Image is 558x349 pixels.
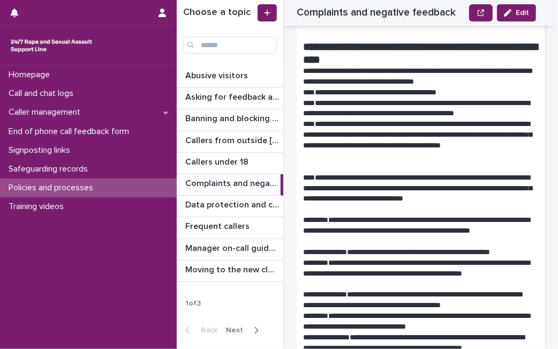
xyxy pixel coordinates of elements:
input: Search [183,36,277,54]
h1: Choose a topic [183,7,255,19]
p: Call and chat logs [4,88,82,99]
a: Complaints and negative feedbackComplaints and negative feedback [177,174,283,196]
p: End of phone call feedback form [4,127,138,137]
p: Training videos [4,202,72,212]
p: Callers from outside England & Wales [185,133,281,146]
a: Abusive visitorsAbusive visitors [177,66,283,88]
span: Edit [516,9,529,17]
p: Abusive visitors [185,69,250,81]
p: 1 of 3 [177,291,209,317]
p: Banning and blocking callers [185,112,281,124]
a: Frequent callersFrequent callers [177,217,283,239]
a: Data protection and confidentiality guidanceData protection and confidentiality guidance [177,196,283,217]
a: Banning and blocking callersBanning and blocking callers [177,109,283,131]
p: Frequent callers [185,219,252,232]
p: Signposting links [4,145,79,155]
p: Callers under 18 [185,155,251,167]
p: Policies and processes [4,183,102,193]
p: Complaints and negative feedback [185,176,278,189]
a: Moving to the new cloud contact centreMoving to the new cloud contact centre [177,261,283,282]
button: Next [222,325,267,335]
p: Caller management [4,107,89,117]
button: Back [177,325,222,335]
p: Moving to the new cloud contact centre [185,263,281,275]
span: Back [194,326,217,334]
button: Edit [497,4,536,21]
p: Asking for feedback and demographic data [185,90,281,102]
p: Safeguarding records [4,164,96,174]
h2: Complaints and negative feedback [297,6,456,19]
p: Manager on-call guidance [185,241,281,254]
p: Homepage [4,70,58,80]
p: Data protection and confidentiality guidance [185,198,281,210]
a: Callers under 18Callers under 18 [177,153,283,174]
a: Callers from outside [GEOGRAPHIC_DATA]Callers from outside [GEOGRAPHIC_DATA] [177,131,283,153]
img: rhQMoQhaT3yELyF149Cw [9,35,94,56]
a: Manager on-call guidanceManager on-call guidance [177,239,283,261]
a: Asking for feedback and demographic dataAsking for feedback and demographic data [177,88,283,109]
span: Next [226,326,250,334]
